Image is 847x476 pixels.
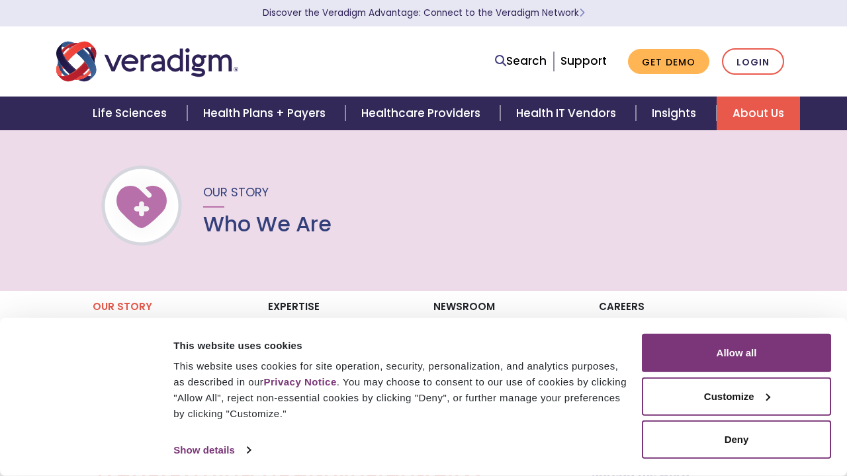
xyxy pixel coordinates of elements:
[628,49,709,75] a: Get Demo
[173,358,627,422] div: This website uses cookies for site operation, security, personalization, and analytics purposes, ...
[203,212,332,237] h1: Who We Are
[722,48,784,75] a: Login
[500,97,636,130] a: Health IT Vendors
[263,7,585,19] a: Discover the Veradigm Advantage: Connect to the Veradigm NetworkLearn More
[579,7,585,19] span: Learn More
[642,420,831,459] button: Deny
[56,40,238,83] img: Veradigm logo
[173,440,250,460] a: Show details
[187,97,345,130] a: Health Plans + Payers
[77,97,187,130] a: Life Sciences
[173,337,627,353] div: This website uses cookies
[560,53,607,69] a: Support
[203,184,269,200] span: Our Story
[495,52,547,70] a: Search
[717,97,800,130] a: About Us
[642,377,831,415] button: Customize
[642,334,831,372] button: Allow all
[636,97,716,130] a: Insights
[263,376,336,387] a: Privacy Notice
[345,97,500,130] a: Healthcare Providers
